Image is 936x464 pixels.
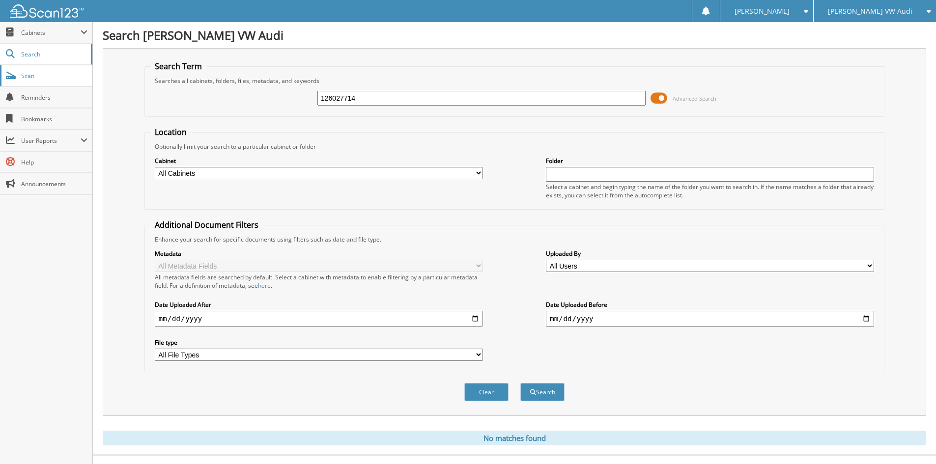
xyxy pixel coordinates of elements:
[21,136,81,145] span: User Reports
[155,249,483,258] label: Metadata
[546,183,874,199] div: Select a cabinet and begin typing the name of the folder you want to search in. If the name match...
[150,235,879,244] div: Enhance your search for specific documents using filters such as date and file type.
[10,4,84,18] img: scan123-logo-white.svg
[155,273,483,290] div: All metadata fields are searched by default. Select a cabinet with metadata to enable filtering b...
[673,95,716,102] span: Advanced Search
[155,300,483,309] label: Date Uploaded After
[155,338,483,347] label: File type
[546,300,874,309] label: Date Uploaded Before
[735,8,790,14] span: [PERSON_NAME]
[828,8,912,14] span: [PERSON_NAME] VW Audi
[21,115,87,123] span: Bookmarks
[520,383,565,401] button: Search
[546,157,874,165] label: Folder
[21,158,87,166] span: Help
[103,27,926,43] h1: Search [PERSON_NAME] VW Audi
[546,311,874,327] input: end
[150,61,207,72] legend: Search Term
[21,28,81,37] span: Cabinets
[258,281,271,290] a: here
[150,77,879,85] div: Searches all cabinets, folders, files, metadata, and keywords
[21,180,87,188] span: Announcements
[155,311,483,327] input: start
[546,249,874,258] label: Uploaded By
[150,142,879,151] div: Optionally limit your search to a particular cabinet or folder
[464,383,509,401] button: Clear
[150,127,192,137] legend: Location
[150,219,263,230] legend: Additional Document Filters
[155,157,483,165] label: Cabinet
[21,93,87,102] span: Reminders
[21,72,87,80] span: Scan
[21,50,86,58] span: Search
[103,431,926,445] div: No matches found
